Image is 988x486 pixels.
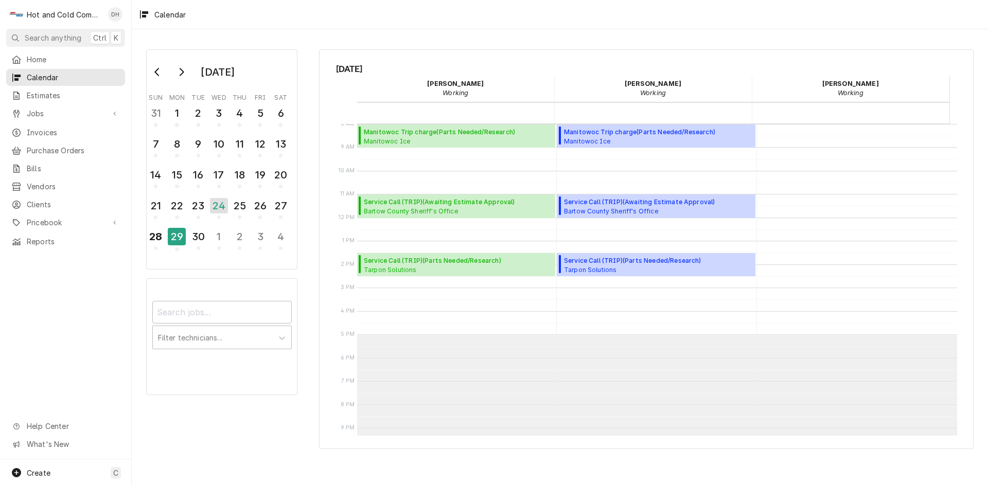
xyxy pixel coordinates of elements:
a: Clients [6,196,125,213]
a: Home [6,51,125,68]
span: 9 PM [338,424,358,432]
span: Bartow County Sheriff's Office Kitchen / [STREET_ADDRESS] [364,207,515,215]
strong: [PERSON_NAME] [625,80,681,87]
a: Go to Help Center [6,418,125,435]
div: Calendar Filters [152,292,292,360]
button: Search anythingCtrlK [6,29,125,47]
span: Service Call (TRIP) ( Awaiting Estimate Approval ) [364,197,515,207]
span: 8 AM [338,120,358,128]
a: Go to Pricebook [6,214,125,231]
div: 11 [232,136,248,152]
em: Working [443,89,468,97]
span: Manitowoc Ice Los Potros Mexican Restaurant / [STREET_ADDRESS] [364,137,526,145]
a: Reports [6,233,125,250]
div: Daryl Harris's Avatar [108,7,122,22]
div: 2 [232,229,248,244]
div: 24 [210,198,228,213]
span: Help Center [27,421,119,431]
span: Bartow County Sheriff's Office Kitchen / [STREET_ADDRESS] [564,207,715,215]
div: [Service] Service Call (TRIP) Bartow County Sheriff's Office Kitchen / 103 Zena Dr, Cartersville,... [357,194,556,218]
th: Tuesday [188,90,208,102]
em: Working [838,89,863,97]
div: [Service] Service Call (TRIP) Tarpon Solutions Tarpon Solutions / 70 Kelli Clark Ct SE Suite B, C... [357,253,556,277]
span: 10 AM [336,167,358,175]
span: Pricebook [27,217,104,228]
div: 31 [148,105,164,121]
div: 21 [148,198,164,213]
span: 12 PM [336,213,358,222]
div: 9 [190,136,206,152]
div: 10 [211,136,227,152]
span: 2 PM [338,260,358,268]
div: Manitowoc Trip charge(Parts Needed/Research)Manitowoc IceLos Potros Mexican Restaurant / [STREET_... [557,124,755,148]
span: 8 PM [338,401,358,409]
span: Estimates [27,90,120,101]
span: Tarpon Solutions Tarpon Solutions / [STREET_ADDRESS][PERSON_NAME] [564,265,735,274]
div: 22 [169,198,185,213]
span: Ctrl [93,32,107,43]
div: 16 [190,167,206,183]
div: 25 [232,198,248,213]
span: Clients [27,199,120,210]
span: Service Call (TRIP) ( Parts Needed/Research ) [364,256,535,265]
th: Sunday [146,90,166,102]
div: 8 [169,136,185,152]
span: Tarpon Solutions Tarpon Solutions / [STREET_ADDRESS][PERSON_NAME] [364,265,535,274]
span: 9 AM [338,143,358,151]
div: Service Call (TRIP)(Awaiting Estimate Approval)Bartow County Sheriff's OfficeKitchen / [STREET_AD... [557,194,755,218]
div: DH [108,7,122,22]
span: Manitowoc Trip charge ( Parts Needed/Research ) [364,128,526,137]
span: Purchase Orders [27,145,120,156]
a: Invoices [6,124,125,141]
span: [DATE] [336,62,957,76]
a: Estimates [6,87,125,104]
div: 4 [232,105,248,121]
span: Service Call (TRIP) ( Parts Needed/Research ) [564,256,735,265]
span: What's New [27,439,119,449]
div: Jason Thomason - Working [752,76,949,101]
span: 6 PM [338,354,358,362]
div: 18 [232,167,248,183]
span: Search anything [25,32,81,43]
div: Calendar Filters [146,278,297,394]
div: 14 [148,167,164,183]
span: C [113,467,118,478]
em: Working [640,89,666,97]
div: 1 [169,105,185,121]
div: Hot and Cold Commercial Kitchens, Inc.'s Avatar [9,7,24,22]
button: Go to previous month [147,64,168,80]
div: 7 [148,136,164,152]
div: H [9,7,24,22]
div: 3 [211,105,227,121]
th: Friday [250,90,271,102]
span: 11 AM [338,190,358,198]
div: Manitowoc Trip charge(Parts Needed/Research)Manitowoc IceLos Potros Mexican Restaurant / [STREET_... [357,124,556,148]
span: Manitowoc Trip charge ( Parts Needed/Research ) [564,128,727,137]
div: 20 [273,167,289,183]
div: 4 [273,229,289,244]
div: Daryl Harris - Working [357,76,555,101]
th: Wednesday [208,90,229,102]
div: Calendar Day Picker [146,49,297,269]
div: 13 [273,136,289,152]
div: Calendar Calendar [319,49,974,449]
a: Calendar [6,69,125,86]
div: Service Call (TRIP)(Parts Needed/Research)Tarpon SolutionsTarpon Solutions / [STREET_ADDRESS][PER... [557,253,755,277]
div: [Service] Service Call (TRIP) Bartow County Sheriff's Office Kitchen / 103 Zena Dr, Cartersville,... [557,194,755,218]
th: Thursday [230,90,250,102]
span: 4 PM [338,307,358,315]
div: 19 [252,167,268,183]
div: Service Call (TRIP)(Awaiting Estimate Approval)Bartow County Sheriff's OfficeKitchen / [STREET_AD... [357,194,556,218]
div: Service Call (TRIP)(Parts Needed/Research)Tarpon SolutionsTarpon Solutions / [STREET_ADDRESS][PER... [357,253,556,277]
div: 27 [273,198,289,213]
span: K [114,32,118,43]
span: Home [27,54,120,65]
span: Calendar [27,72,120,83]
div: 30 [190,229,206,244]
div: [Service] Manitowoc Trip charge Manitowoc Ice Los Potros Mexican Restaurant / 233 Wax Rd SE, Silv... [557,124,755,148]
span: Invoices [27,127,120,138]
div: 26 [252,198,268,213]
strong: [PERSON_NAME] [822,80,879,87]
span: Vendors [27,181,120,192]
div: 28 [148,229,164,244]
